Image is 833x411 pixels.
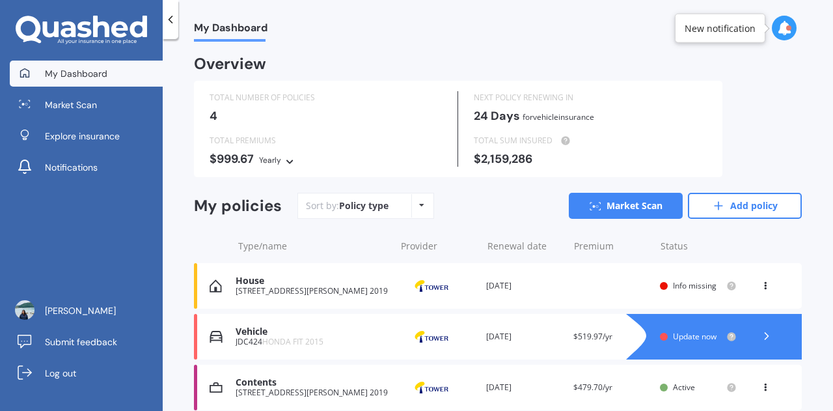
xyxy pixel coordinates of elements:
[688,193,802,219] a: Add policy
[45,130,120,143] span: Explore insurance
[574,240,650,253] div: Premium
[210,330,223,343] img: Vehicle
[238,240,390,253] div: Type/name
[569,193,683,219] a: Market Scan
[339,199,389,212] div: Policy type
[399,274,464,298] img: Tower
[236,377,389,388] div: Contents
[236,337,389,347] div: JDC424
[10,360,163,386] a: Log out
[673,331,717,342] span: Update now
[486,279,563,292] div: [DATE]
[10,329,163,355] a: Submit feedback
[673,382,695,393] span: Active
[10,154,163,180] a: Notifications
[685,21,756,35] div: New notification
[194,21,267,39] span: My Dashboard
[236,276,389,287] div: House
[573,331,612,342] span: $519.97/yr
[210,91,442,104] div: TOTAL NUMBER OF POLICIES
[10,123,163,149] a: Explore insurance
[236,287,389,296] div: [STREET_ADDRESS][PERSON_NAME] 2019
[10,298,163,324] a: [PERSON_NAME]
[210,109,442,122] div: 4
[236,326,389,337] div: Vehicle
[45,335,117,348] span: Submit feedback
[399,324,464,349] img: Tower
[661,240,737,253] div: Status
[45,367,76,380] span: Log out
[474,152,707,165] div: $2,159,286
[10,92,163,118] a: Market Scan
[523,111,594,122] span: for Vehicle insurance
[45,161,98,174] span: Notifications
[487,240,564,253] div: Renewal date
[259,154,281,167] div: Yearly
[10,61,163,87] a: My Dashboard
[474,91,707,104] div: NEXT POLICY RENEWING IN
[194,57,266,70] div: Overview
[401,240,477,253] div: Provider
[573,382,612,393] span: $479.70/yr
[673,280,717,291] span: Info missing
[194,197,282,216] div: My policies
[210,381,223,394] img: Contents
[474,134,707,147] div: TOTAL SUM INSURED
[210,134,442,147] div: TOTAL PREMIUMS
[15,300,34,320] img: ACg8ocIYYV_phLAuv36z1yDxGAIsdp7hh_wDJnvyZq0Ey5mJajypOQMy=s96-c
[45,98,97,111] span: Market Scan
[486,330,563,343] div: [DATE]
[399,375,464,400] img: Tower
[236,388,389,397] div: [STREET_ADDRESS][PERSON_NAME] 2019
[210,279,222,292] img: House
[210,152,442,167] div: $999.67
[486,381,563,394] div: [DATE]
[474,108,520,124] b: 24 Days
[45,304,116,317] span: [PERSON_NAME]
[45,67,107,80] span: My Dashboard
[306,199,389,212] div: Sort by:
[262,336,323,347] span: HONDA FIT 2015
